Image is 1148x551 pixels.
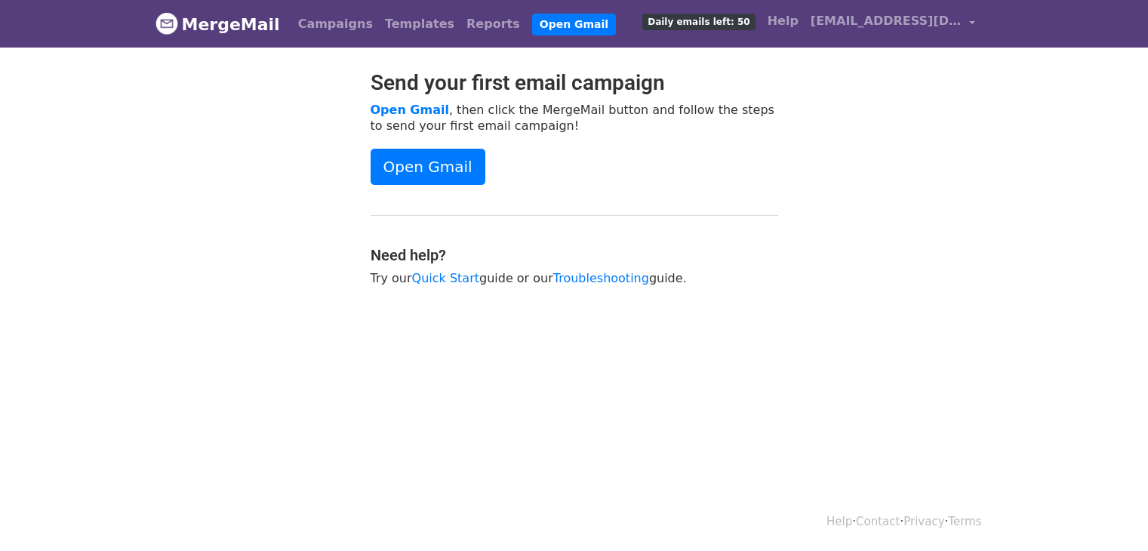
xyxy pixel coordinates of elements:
[948,515,981,528] a: Terms
[903,515,944,528] a: Privacy
[856,515,900,528] a: Contact
[371,103,449,117] a: Open Gmail
[642,14,755,30] span: Daily emails left: 50
[532,14,616,35] a: Open Gmail
[762,6,805,36] a: Help
[371,270,778,286] p: Try our guide or our guide.
[371,246,778,264] h4: Need help?
[371,102,778,134] p: , then click the MergeMail button and follow the steps to send your first email campaign!
[811,12,962,30] span: [EMAIL_ADDRESS][DOMAIN_NAME]
[805,6,981,42] a: [EMAIL_ADDRESS][DOMAIN_NAME]
[379,9,460,39] a: Templates
[412,271,479,285] a: Quick Start
[553,271,649,285] a: Troubleshooting
[155,12,178,35] img: MergeMail logo
[460,9,526,39] a: Reports
[371,149,485,185] a: Open Gmail
[371,70,778,96] h2: Send your first email campaign
[826,515,852,528] a: Help
[292,9,379,39] a: Campaigns
[636,6,761,36] a: Daily emails left: 50
[155,8,280,40] a: MergeMail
